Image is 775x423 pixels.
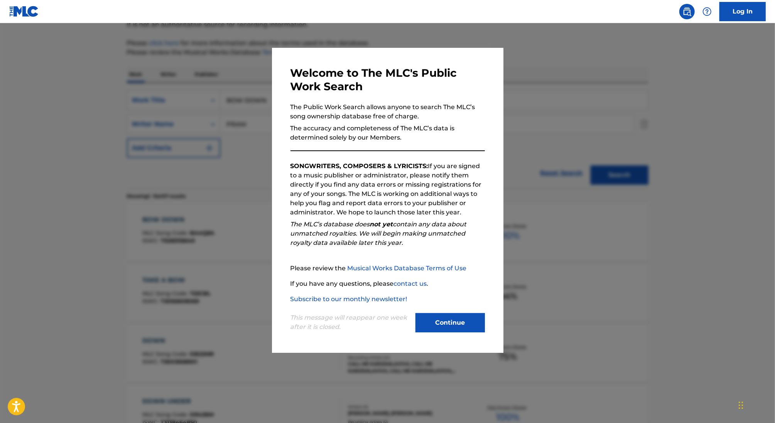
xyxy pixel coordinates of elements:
[290,295,407,303] a: Subscribe to our monthly newsletter!
[699,4,715,19] div: Help
[415,313,485,332] button: Continue
[702,7,712,16] img: help
[290,66,485,93] h3: Welcome to The MLC's Public Work Search
[290,313,411,332] p: This message will reappear one week after it is closed.
[290,103,485,121] p: The Public Work Search allows anyone to search The MLC’s song ownership database free of charge.
[370,221,393,228] strong: not yet
[290,124,485,142] p: The accuracy and completeness of The MLC’s data is determined solely by our Members.
[348,265,467,272] a: Musical Works Database Terms of Use
[719,2,766,21] a: Log In
[290,162,428,170] strong: SONGWRITERS, COMPOSERS & LYRICISTS:
[290,279,485,288] p: If you have any questions, please .
[290,162,485,217] p: If you are signed to a music publisher or administrator, please notify them directly if you find ...
[736,386,775,423] iframe: Chat Widget
[290,264,485,273] p: Please review the
[290,221,467,246] em: The MLC’s database does contain any data about unmatched royalties. We will begin making unmatche...
[9,6,39,17] img: MLC Logo
[679,4,695,19] a: Public Search
[739,394,743,417] div: Drag
[682,7,692,16] img: search
[394,280,427,287] a: contact us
